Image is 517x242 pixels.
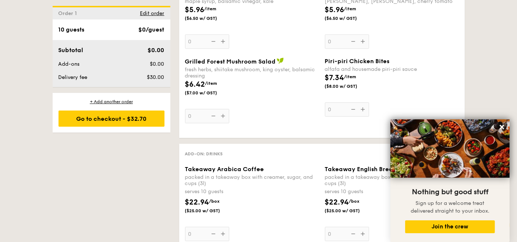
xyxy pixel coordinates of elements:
span: ($6.50 w/ GST) [185,15,235,21]
span: $0.00 [150,61,164,67]
span: /item [205,81,217,86]
div: alfafa and housemade piri-piri sauce [325,66,459,72]
div: 10 guests [59,25,85,34]
span: ($8.00 w/ GST) [325,83,375,89]
span: $30.00 [147,74,164,80]
span: $22.94 [185,198,209,207]
span: $22.94 [325,198,349,207]
span: Takeaway English Breakfast Tea [325,166,421,173]
span: /item [344,6,357,11]
span: Edit order [140,10,164,17]
span: $6.42 [185,80,205,89]
button: Close [496,121,508,133]
span: ($25.00 w/ GST) [325,208,375,214]
img: icon-vegan.f8ff3823.svg [277,58,284,64]
span: Order 1 [59,10,80,17]
span: ($7.00 w/ GST) [185,90,235,96]
span: Grilled Forest Mushroom Salad [185,58,276,65]
span: Add-on: Drinks [185,151,223,156]
span: /box [209,199,220,204]
span: Delivery fee [59,74,88,80]
button: Join the crew [405,220,495,233]
span: ($6.50 w/ GST) [325,15,375,21]
span: Piri-piri Chicken Bites [325,58,390,65]
span: ($25.00 w/ GST) [185,208,235,214]
span: Subtotal [59,47,84,54]
div: fresh herbs, shiitake mushroom, king oyster, balsamic dressing [185,66,319,79]
span: Add-ons [59,61,80,67]
div: packed in a takeaway box with creamer, sugar, and cups (3l) [325,174,459,187]
div: $0/guest [139,25,164,34]
span: $5.96 [325,6,344,14]
span: /item [205,6,217,11]
span: $0.00 [148,47,164,54]
span: /item [344,74,357,79]
div: packed in a takeaway box with creamer, sugar, and cups (3l) [185,174,319,187]
span: /box [349,199,360,204]
img: DSC07876-Edit02-Large.jpeg [390,119,510,178]
span: Sign up for a welcome treat delivered straight to your inbox. [411,200,489,214]
div: + Add another order [59,99,164,105]
div: Go to checkout - $32.70 [59,111,164,127]
div: serves 10 guests [185,188,319,195]
span: $7.34 [325,73,344,82]
span: Nothing but good stuff [412,188,488,196]
span: $5.96 [185,6,205,14]
span: Takeaway Arabica Coffee [185,166,264,173]
div: serves 10 guests [325,188,459,195]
